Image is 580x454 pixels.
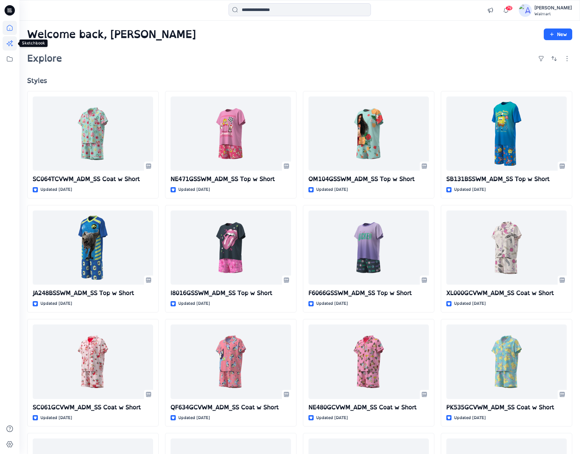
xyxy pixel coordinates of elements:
h4: Styles [27,77,572,85]
a: NE471GSSWM_ADM_SS Top w Short [171,96,291,171]
p: Updated [DATE] [40,186,72,193]
p: NE480GCVWM_ADM_SS Coat w Short [308,403,429,412]
p: OM104GSSWM_ADM_SS Top w Short [308,175,429,184]
p: NE471GSSWM_ADM_SS Top w Short [171,175,291,184]
p: Updated [DATE] [40,300,72,307]
h2: Welcome back, [PERSON_NAME] [27,28,196,40]
p: SC064TCVWM_ADM_SS Coat w Short [33,175,153,184]
p: SB131BSSWM_ADM_SS Top w Short [446,175,567,184]
a: I8016GSSWM_ADM_SS Top w Short [171,210,291,285]
img: avatar [519,4,532,17]
p: Updated [DATE] [178,414,210,421]
div: Walmart [534,12,572,16]
p: Updated [DATE] [316,186,348,193]
a: NE480GCVWM_ADM_SS Coat w Short [308,324,429,399]
a: PK535GCVWM_ADM_SS Coat w Short [446,324,567,399]
a: SC061GCVWM_ADM_SS Coat w Short [33,324,153,399]
p: QF634GCVWM_ADM_SS Coat w Short [171,403,291,412]
a: OM104GSSWM_ADM_SS Top w Short [308,96,429,171]
p: I8016GSSWM_ADM_SS Top w Short [171,289,291,298]
p: Updated [DATE] [454,414,486,421]
p: PK535GCVWM_ADM_SS Coat w Short [446,403,567,412]
a: QF634GCVWM_ADM_SS Coat w Short [171,324,291,399]
p: SC061GCVWM_ADM_SS Coat w Short [33,403,153,412]
p: Updated [DATE] [178,186,210,193]
div: [PERSON_NAME] [534,4,572,12]
p: Updated [DATE] [316,300,348,307]
a: F6066GSSWM_ADM_SS Top w Short [308,210,429,285]
span: 79 [506,6,513,11]
p: JA248BSSWM_ADM_SS Top w Short [33,289,153,298]
p: Updated [DATE] [454,186,486,193]
a: SB131BSSWM_ADM_SS Top w Short [446,96,567,171]
p: Updated [DATE] [454,300,486,307]
p: Updated [DATE] [40,414,72,421]
p: XL000GCVWM_ADM_SS Coat w Short [446,289,567,298]
p: Updated [DATE] [178,300,210,307]
a: XL000GCVWM_ADM_SS Coat w Short [446,210,567,285]
button: New [544,28,572,40]
p: F6066GSSWM_ADM_SS Top w Short [308,289,429,298]
p: Updated [DATE] [316,414,348,421]
a: JA248BSSWM_ADM_SS Top w Short [33,210,153,285]
h2: Explore [27,53,62,64]
a: SC064TCVWM_ADM_SS Coat w Short [33,96,153,171]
